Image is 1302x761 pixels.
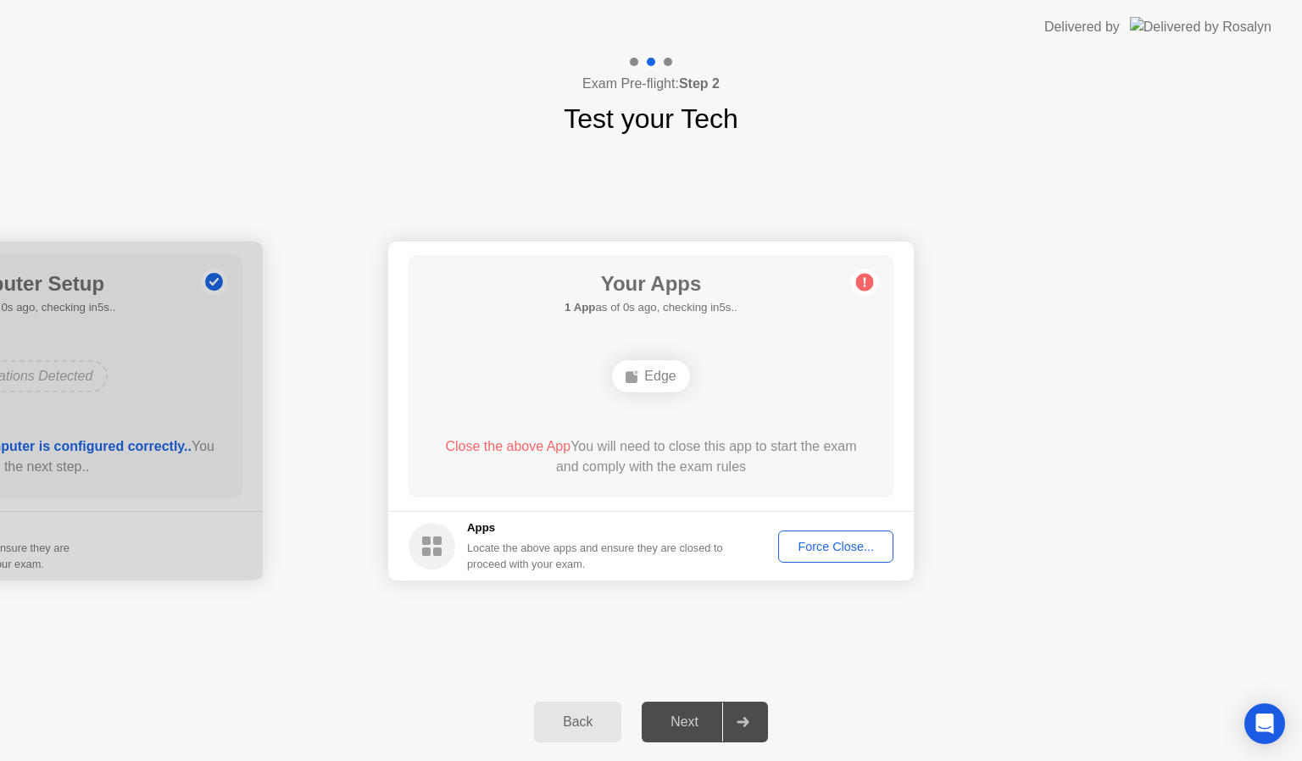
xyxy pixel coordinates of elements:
[778,530,893,563] button: Force Close...
[1244,703,1285,744] div: Open Intercom Messenger
[565,299,737,316] h5: as of 0s ago, checking in5s..
[784,540,887,553] div: Force Close...
[445,439,570,453] span: Close the above App
[565,301,595,314] b: 1 App
[534,702,621,742] button: Back
[467,519,724,536] h5: Apps
[565,269,737,299] h1: Your Apps
[467,540,724,572] div: Locate the above apps and ensure they are closed to proceed with your exam.
[564,98,738,139] h1: Test your Tech
[1044,17,1120,37] div: Delivered by
[642,702,768,742] button: Next
[582,74,720,94] h4: Exam Pre-flight:
[539,714,616,730] div: Back
[647,714,722,730] div: Next
[612,360,689,392] div: Edge
[1130,17,1271,36] img: Delivered by Rosalyn
[433,436,870,477] div: You will need to close this app to start the exam and comply with the exam rules
[679,76,720,91] b: Step 2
